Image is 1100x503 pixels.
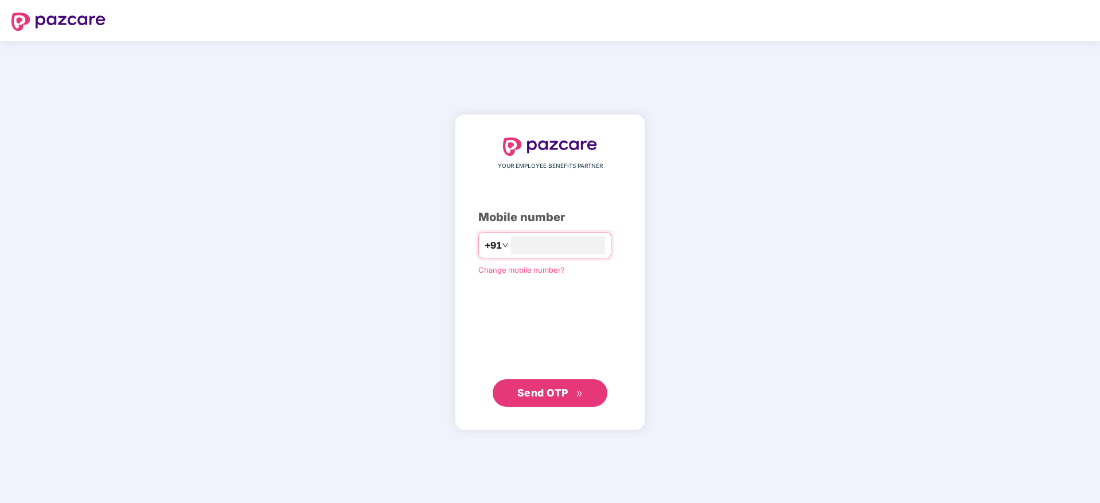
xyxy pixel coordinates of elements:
[576,390,583,398] span: double-right
[478,209,622,226] div: Mobile number
[485,238,502,253] span: +91
[493,379,607,407] button: Send OTPdouble-right
[478,265,565,274] a: Change mobile number?
[517,387,568,399] span: Send OTP
[503,137,597,156] img: logo
[502,242,509,249] span: down
[11,13,106,31] img: logo
[498,162,603,171] span: YOUR EMPLOYEE BENEFITS PARTNER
